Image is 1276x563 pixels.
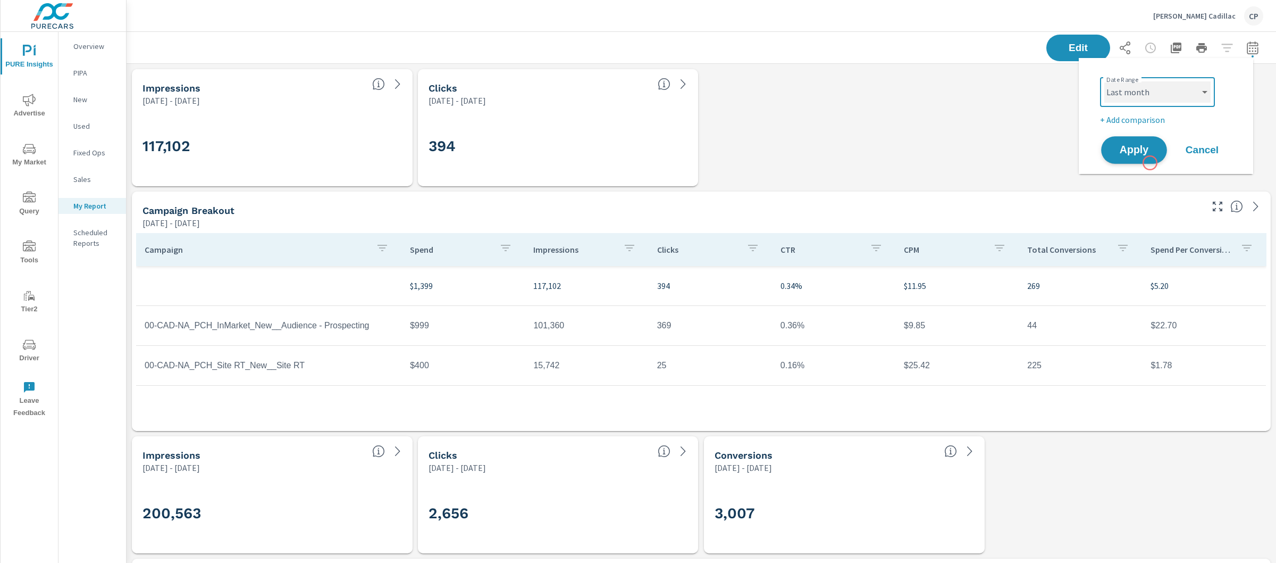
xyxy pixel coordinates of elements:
td: 25 [649,352,772,379]
span: My Market [4,143,55,169]
span: Query [4,192,55,218]
div: My Report [58,198,126,214]
p: Total Conversions [1027,244,1108,255]
span: Cancel [1181,145,1223,155]
p: [PERSON_NAME] Cadillac [1153,11,1236,21]
div: CP [1244,6,1263,26]
h5: Impressions [142,450,200,461]
p: 394 [657,279,763,292]
span: Leave Feedback [4,381,55,419]
span: Driver [4,338,55,365]
button: "Export Report to PDF" [1165,37,1187,59]
p: Campaign [145,244,367,255]
div: New [58,92,126,107]
td: 15,742 [525,352,648,379]
p: [DATE] - [DATE] [142,461,200,474]
p: [DATE] - [DATE] [142,94,200,107]
span: Total Conversions include Actions, Leads and Unmapped. [944,445,957,458]
p: Sales [73,174,117,185]
div: Scheduled Reports [58,225,126,251]
td: 101,360 [525,312,648,339]
p: + Add comparison [1100,113,1236,126]
p: CPM [904,244,985,255]
p: Scheduled Reports [73,227,117,249]
td: 225 [1019,352,1142,379]
h5: Impressions [142,82,200,94]
h3: 117,102 [142,137,402,155]
a: See more details in report [389,76,406,93]
div: Used [58,118,126,134]
span: PURE Insights [4,45,55,71]
button: Cancel [1170,137,1234,163]
a: See more details in report [675,443,692,460]
p: [DATE] - [DATE] [429,94,486,107]
div: Overview [58,38,126,54]
span: The number of times an ad was shown on your behalf. [372,78,385,90]
p: Spend [410,244,491,255]
p: Clicks [657,244,738,255]
h5: Clicks [429,450,457,461]
p: New [73,94,117,105]
td: 00-CAD-NA_PCH_InMarket_New__Audience - Prospecting [136,312,401,339]
p: 117,102 [533,279,640,292]
td: $9.85 [895,312,1019,339]
p: PIPA [73,68,117,78]
p: [DATE] - [DATE] [715,461,772,474]
span: The number of times an ad was shown on your behalf. [372,445,385,458]
div: Fixed Ops [58,145,126,161]
p: [DATE] - [DATE] [142,217,200,229]
button: Edit [1046,35,1110,61]
p: 269 [1027,279,1134,292]
a: See more details in report [675,76,692,93]
td: 0.36% [772,312,895,339]
h5: Campaign Breakout [142,205,234,216]
td: $1.78 [1142,352,1265,379]
div: Sales [58,171,126,187]
h3: 200,563 [142,504,402,523]
span: Apply [1112,145,1156,155]
h3: 2,656 [429,504,688,523]
span: Tier2 [4,289,55,316]
h3: 394 [429,137,688,155]
td: 00-CAD-NA_PCH_Site RT_New__Site RT [136,352,401,379]
p: $5.20 [1151,279,1257,292]
p: Overview [73,41,117,52]
p: CTR [780,244,861,255]
td: 44 [1019,312,1142,339]
h5: Conversions [715,450,773,461]
button: Select Date Range [1242,37,1263,59]
button: Apply [1101,136,1167,164]
button: Make Fullscreen [1209,198,1226,215]
p: [DATE] - [DATE] [429,461,486,474]
p: Fixed Ops [73,147,117,158]
td: $22.70 [1142,312,1265,339]
p: My Report [73,201,117,211]
td: $999 [401,312,525,339]
td: $400 [401,352,525,379]
h5: Clicks [429,82,457,94]
button: Share Report [1114,37,1136,59]
a: See more details in report [961,443,978,460]
p: Used [73,121,117,131]
span: The number of times an ad was clicked by a consumer. [658,78,670,90]
td: $25.42 [895,352,1019,379]
p: $1,399 [410,279,516,292]
p: 0.34% [780,279,887,292]
button: Print Report [1191,37,1212,59]
span: Edit [1057,43,1099,53]
span: This is a summary of Display performance results by campaign. Each column can be sorted. [1230,200,1243,213]
a: See more details in report [1247,198,1264,215]
p: Impressions [533,244,614,255]
a: See more details in report [389,443,406,460]
td: 0.16% [772,352,895,379]
p: Spend Per Conversion [1151,244,1231,255]
span: The number of times an ad was clicked by a consumer. [658,445,670,458]
div: nav menu [1,32,58,424]
div: PIPA [58,65,126,81]
span: Tools [4,241,55,267]
td: 369 [649,312,772,339]
span: Advertise [4,94,55,120]
p: $11.95 [904,279,1010,292]
h3: 3,007 [715,504,974,523]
